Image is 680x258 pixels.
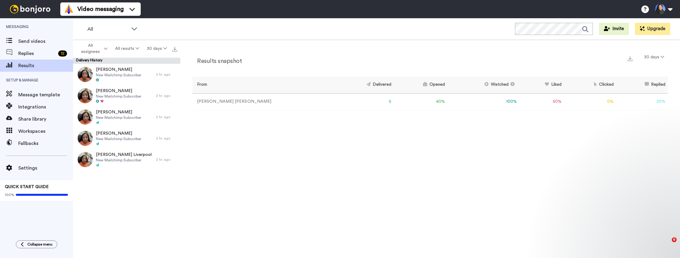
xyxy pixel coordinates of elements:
[447,77,519,93] th: Watched
[27,242,52,247] span: Collapse menu
[335,77,394,93] th: Delivered
[18,164,73,172] span: Settings
[73,85,180,106] a: [PERSON_NAME]New Mailchimp Subscriber2 hr. ago
[192,93,335,110] td: [PERSON_NAME] [PERSON_NAME]
[447,93,519,110] td: 100 %
[87,26,128,33] span: All
[5,185,49,189] span: QUICK START GUIDE
[156,72,177,77] div: 2 hr. ago
[73,106,180,128] a: [PERSON_NAME]New Mailchimp Subscriber2 hr. ago
[18,103,73,111] span: Integrations
[156,93,177,98] div: 2 hr. ago
[672,237,677,242] span: 6
[172,47,177,52] img: export.svg
[78,152,93,167] img: 94448374-3248-4916-9e01-2e989692e42b-thumb.jpg
[626,54,634,63] button: Export a summary of each team member’s results that match this filter now.
[73,64,180,85] a: [PERSON_NAME]New Mailchimp Subscriber2 hr. ago
[18,128,73,135] span: Workspaces
[73,128,180,149] a: [PERSON_NAME]New Mailchimp Subscriber2 hr. ago
[78,131,93,146] img: 47f46030-fd15-43e3-b735-a46b2a9371ad-thumb.jpg
[96,130,141,136] span: [PERSON_NAME]
[616,77,668,93] th: Replied
[640,52,668,63] button: 30 days
[64,4,74,14] img: vm-color.svg
[519,77,564,93] th: Liked
[143,43,171,54] button: 30 days
[73,149,180,170] a: [PERSON_NAME] LiverpoolNew Mailchimp Subscriber2 hr. ago
[635,23,670,35] button: Upgrade
[18,115,73,123] span: Share library
[96,94,141,99] span: New Mailchimp Subscriber
[171,44,179,53] button: Export all results that match these filters now.
[5,192,14,197] span: 100%
[18,62,73,69] span: Results
[192,77,335,93] th: From
[18,38,73,45] span: Send videos
[335,93,394,110] td: 5
[18,91,73,98] span: Message template
[394,77,448,93] th: Opened
[78,43,103,55] span: All assignees
[18,140,73,147] span: Fallbacks
[96,152,152,158] span: [PERSON_NAME] Liverpool
[564,93,616,110] td: 0 %
[659,237,674,252] iframe: Intercom live chat
[58,50,67,57] div: 12
[96,158,152,163] span: New Mailchimp Subscriber
[156,115,177,119] div: 2 hr. ago
[77,5,124,13] span: Video messaging
[78,67,93,82] img: fceabfff-9629-46c1-a2d3-2fa07ad74c63-thumb.jpg
[156,136,177,141] div: 2 hr. ago
[73,58,180,64] div: Delivery History
[7,5,53,13] img: bj-logo-header-white.svg
[599,23,629,35] button: Invite
[96,136,141,141] span: New Mailchimp Subscriber
[519,93,564,110] td: 50 %
[78,88,93,103] img: 7b7d419c-f306-47f0-a2e1-6308b82c8343-thumb.jpg
[16,240,57,248] button: Collapse menu
[616,93,668,110] td: 20 %
[156,157,177,162] div: 2 hr. ago
[192,58,242,64] h2: Results snapshot
[74,40,111,57] button: All assignees
[96,88,141,94] span: [PERSON_NAME]
[111,43,143,54] button: All results
[96,73,141,77] span: New Mailchimp Subscriber
[564,77,616,93] th: Clicked
[96,109,141,115] span: [PERSON_NAME]
[96,115,141,120] span: New Mailchimp Subscriber
[78,109,93,125] img: 24eb4813-e07a-428a-8020-849adf0f18c6-thumb.jpg
[628,56,632,61] img: export.svg
[96,67,141,73] span: [PERSON_NAME]
[18,50,56,57] span: Replies
[394,93,448,110] td: 40 %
